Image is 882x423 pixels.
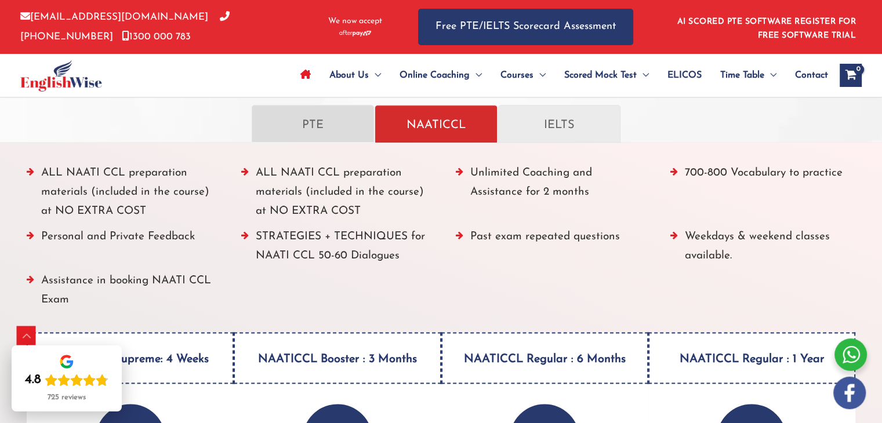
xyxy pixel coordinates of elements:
[400,55,470,96] span: Online Coaching
[20,12,208,22] a: [EMAIL_ADDRESS][DOMAIN_NAME]
[456,227,641,272] li: Past exam repeated questions
[390,55,491,96] a: Online CoachingMenu Toggle
[291,55,828,96] nav: Site Navigation: Main Menu
[48,393,86,402] div: 725 reviews
[320,55,390,96] a: About UsMenu Toggle
[670,163,855,227] li: 700-800 Vocabulary to practice
[637,55,649,96] span: Menu Toggle
[533,55,546,96] span: Menu Toggle
[564,55,637,96] span: Scored Mock Test
[833,377,866,409] img: white-facebook.png
[418,9,633,45] a: Free PTE/IELTS Scorecard Assessment
[339,30,371,37] img: Afterpay-Logo
[720,55,764,96] span: Time Table
[27,271,212,316] li: Assistance in booking NAATI CCL Exam
[764,55,776,96] span: Menu Toggle
[470,55,482,96] span: Menu Toggle
[241,163,427,227] li: ALL NAATI CCL preparation materials (included in the course) at NO EXTRA COST
[786,55,828,96] a: Contact
[670,227,855,272] li: Weekdays & weekend classes available.
[369,55,381,96] span: Menu Toggle
[264,114,362,134] p: PTE
[491,55,555,96] a: CoursesMenu Toggle
[456,163,641,227] li: Unlimited Coaching and Assistance for 2 months
[234,332,441,384] h4: NAATICCL Booster : 3 Months
[795,55,828,96] span: Contact
[241,227,427,272] li: STRATEGIES + TECHNIQUES for NAATI CCL 50-60 Dialogues
[648,332,855,384] h4: NAATICCL Regular : 1 Year
[27,163,212,227] li: ALL NAATI CCL preparation materials (included in the course) at NO EXTRA COST
[670,8,862,46] aside: Header Widget 1
[555,55,658,96] a: Scored Mock TestMenu Toggle
[387,114,485,134] p: NAATICCL
[25,372,41,388] div: 4.8
[329,55,369,96] span: About Us
[658,55,711,96] a: ELICOS
[25,372,108,388] div: Rating: 4.8 out of 5
[27,332,234,384] h4: NAATICCL Supreme: 4 Weeks
[677,17,856,40] a: AI SCORED PTE SOFTWARE REGISTER FOR FREE SOFTWARE TRIAL
[840,64,862,87] a: View Shopping Cart, empty
[711,55,786,96] a: Time TableMenu Toggle
[27,227,212,272] li: Personal and Private Feedback
[20,60,102,92] img: cropped-ew-logo
[667,55,702,96] span: ELICOS
[328,16,382,27] span: We now accept
[20,12,230,41] a: [PHONE_NUMBER]
[510,114,608,134] p: IELTS
[441,332,648,384] h4: NAATICCL Regular : 6 Months
[122,32,191,42] a: 1300 000 783
[500,55,533,96] span: Courses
